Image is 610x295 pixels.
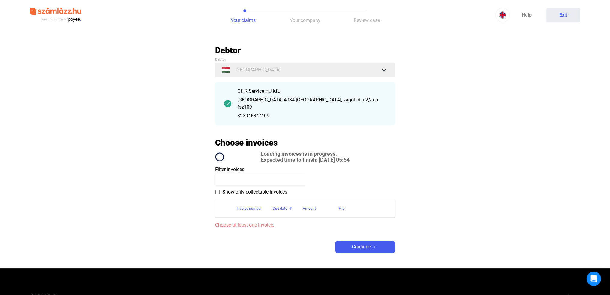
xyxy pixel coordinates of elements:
[221,66,230,74] span: 🇭🇺
[215,137,278,148] h2: Choose invoices
[224,100,231,107] img: checkmark-darker-green-circle
[235,66,281,74] span: [GEOGRAPHIC_DATA]
[222,188,287,196] span: Show only collectable invoices
[273,205,287,212] div: Due date
[339,205,388,212] div: File
[215,221,395,229] span: Choose at least one invoice.
[237,112,386,119] div: 32394634-2-09
[215,63,395,77] button: 🇭🇺[GEOGRAPHIC_DATA]
[499,11,506,19] img: EN
[237,96,386,111] div: [GEOGRAPHIC_DATA] 4034 [GEOGRAPHIC_DATA], vagohid u 2,2.ep fsz109
[261,151,350,157] span: Loading invoices is in progress.
[215,57,226,62] span: Debtor
[587,272,601,286] div: Open Intercom Messenger
[290,17,320,23] span: Your company
[273,205,303,212] div: Due date
[335,241,395,253] button: Continuearrow-right-white
[231,17,256,23] span: Your claims
[237,205,262,212] div: Invoice number
[215,167,244,172] span: Filter invoices
[30,5,81,25] img: szamlazzhu-logo
[352,243,371,251] span: Continue
[237,88,386,95] div: OFIR Service HU Kft.
[510,8,543,22] a: Help
[371,245,378,248] img: arrow-right-white
[237,205,273,212] div: Invoice number
[215,45,395,56] h2: Debtor
[303,205,316,212] div: Amount
[261,157,350,163] span: Expected time to finish: [DATE] 05:54
[354,17,380,23] span: Review case
[339,205,344,212] div: File
[546,8,580,22] button: Exit
[495,8,510,22] button: EN
[303,205,339,212] div: Amount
